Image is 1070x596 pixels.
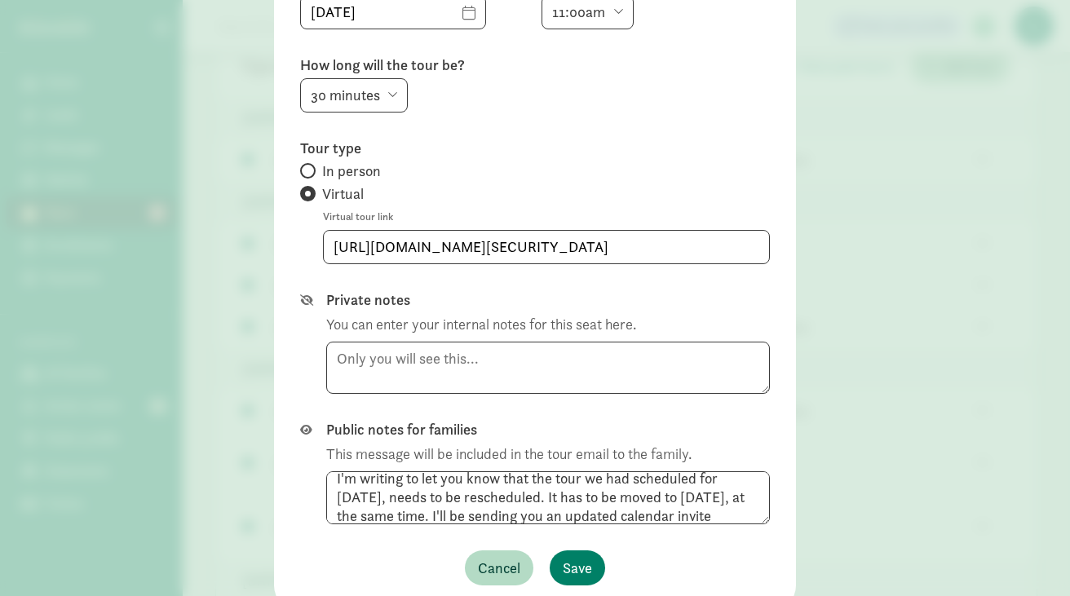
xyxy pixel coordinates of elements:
[465,550,533,585] button: Cancel
[326,290,770,310] label: Private notes
[478,557,520,579] span: Cancel
[300,55,770,75] label: How long will the tour be?
[326,420,770,439] label: Public notes for families
[550,550,605,585] button: Save
[988,518,1070,596] iframe: Chat Widget
[322,161,381,181] span: In person
[322,184,364,204] span: Virtual
[326,313,636,335] div: You can enter your internal notes for this seat here.
[563,557,592,579] span: Save
[300,139,770,158] label: Tour type
[323,207,770,227] label: Virtual tour link
[326,443,692,465] div: This message will be included in the tour email to the family.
